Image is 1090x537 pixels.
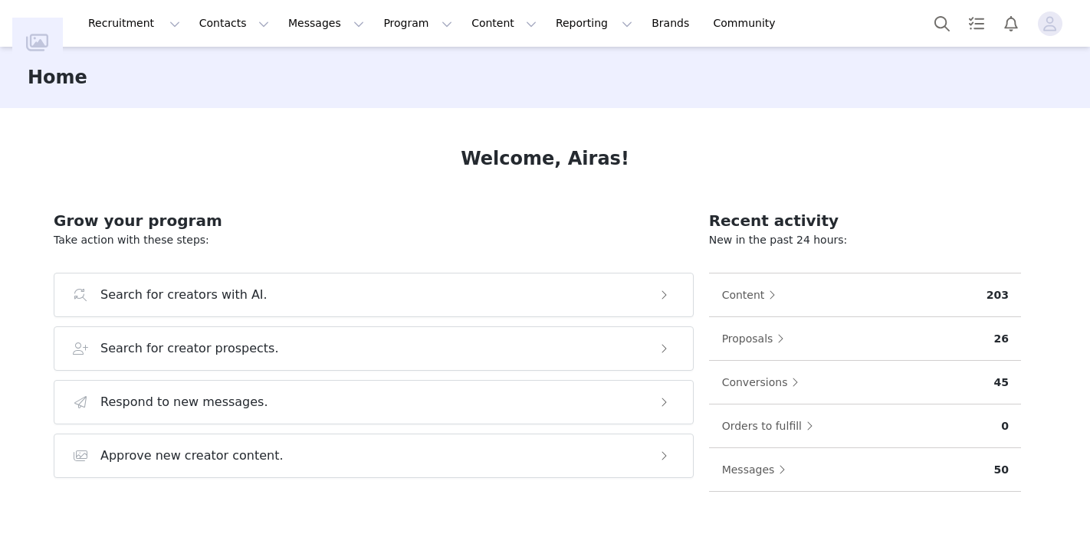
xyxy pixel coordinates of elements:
p: 50 [994,462,1009,478]
button: Orders to fulfill [721,414,821,438]
button: Program [374,6,461,41]
a: Brands [642,6,703,41]
button: Approve new creator content. [54,434,694,478]
button: Proposals [721,326,793,351]
button: Messages [721,457,794,482]
button: Messages [279,6,373,41]
button: Recruitment [79,6,189,41]
button: Contacts [190,6,278,41]
h3: Home [28,64,87,91]
h3: Search for creator prospects. [100,339,279,358]
p: 45 [994,375,1009,391]
h2: Recent activity [709,209,1021,232]
p: 203 [987,287,1009,303]
button: Profile [1029,11,1078,36]
button: Respond to new messages. [54,380,694,424]
a: Tasks [960,6,993,41]
p: Take action with these steps: [54,232,694,248]
h2: Grow your program [54,209,694,232]
button: Search for creator prospects. [54,326,694,371]
h1: Welcome, Airas! [461,145,629,172]
h3: Search for creators with AI. [100,286,268,304]
button: Reporting [547,6,642,41]
button: Content [462,6,546,41]
h3: Approve new creator content. [100,447,284,465]
p: 0 [1001,418,1009,434]
div: avatar [1042,11,1057,36]
button: Conversions [721,370,807,395]
p: 26 [994,331,1009,347]
h3: Respond to new messages. [100,393,268,411]
button: Search for creators with AI. [54,273,694,317]
button: Notifications [994,6,1028,41]
button: Content [721,283,784,307]
button: Search [925,6,959,41]
p: New in the past 24 hours: [709,232,1021,248]
a: Community [704,6,792,41]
